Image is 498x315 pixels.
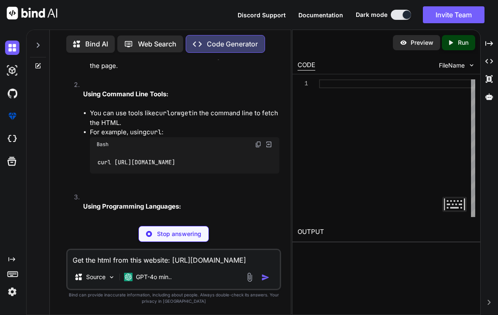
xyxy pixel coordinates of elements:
p: Preview [411,38,433,47]
code: curl [URL][DOMAIN_NAME] [97,158,176,167]
img: darkAi-studio [5,63,19,78]
img: cloudideIcon [5,132,19,146]
p: GPT-4o min.. [136,273,172,281]
img: GPT-4o mini [124,273,133,281]
img: preview [400,39,407,46]
div: 1 [298,79,308,88]
button: Discord Support [238,11,286,19]
img: copy [255,141,262,148]
p: Run [458,38,468,47]
img: attachment [245,272,254,282]
code: wget [177,109,192,117]
img: darkChat [5,41,19,55]
img: Open in Browser [265,141,273,148]
img: Pick Models [108,274,115,281]
button: Invite Team [423,6,484,23]
p: Code Generator [207,39,258,49]
span: Bash [97,141,108,148]
div: CODE [298,60,315,71]
li: This will open a new tab or a panel showing the HTML code of the page. [90,52,279,71]
li: You can use tools like or in the command line to fetch the HTML. [90,109,279,128]
img: settings [5,285,19,299]
code: curl [155,109,171,117]
img: premium [5,109,19,123]
p: Web Search [138,39,176,49]
img: githubDark [5,86,19,100]
h2: OUTPUT [292,222,480,242]
strong: Using Programming Languages: [83,202,181,210]
p: Stop answering [157,230,201,238]
img: Bind AI [7,7,57,19]
img: icon [261,273,270,282]
p: Source [86,273,106,281]
p: Bind can provide inaccurate information, including about people. Always double-check its answers.... [66,292,281,304]
span: FileName [439,61,465,70]
img: chevron down [468,62,475,69]
li: For example, using : [90,128,279,183]
span: Dark mode [356,11,387,19]
p: Bind AI [85,39,108,49]
strong: Using Command Line Tools: [83,90,168,98]
button: Documentation [298,11,343,19]
code: curl [146,128,162,136]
